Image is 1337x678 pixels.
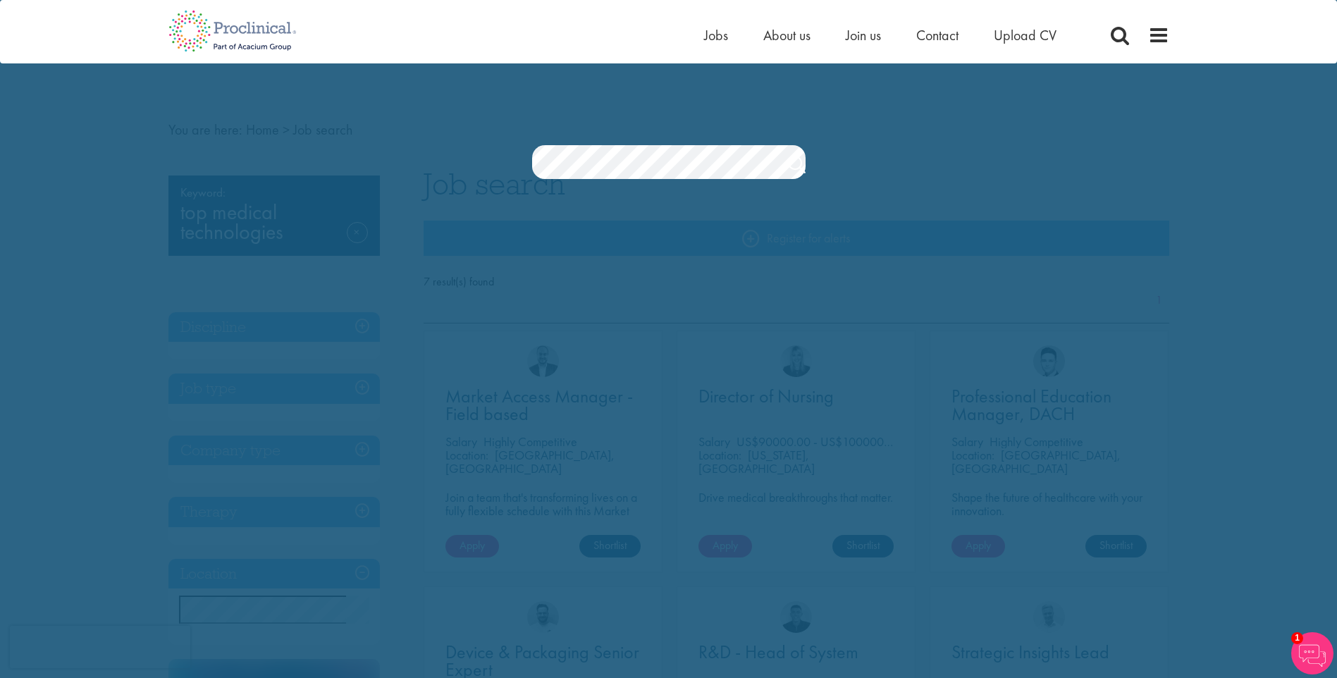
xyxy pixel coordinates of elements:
span: 1 [1291,632,1303,644]
a: Join us [846,26,881,44]
img: Chatbot [1291,632,1333,674]
a: About us [763,26,811,44]
a: Contact [916,26,959,44]
a: Jobs [704,26,728,44]
a: Upload CV [994,26,1056,44]
a: Job search submit button [788,152,806,180]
